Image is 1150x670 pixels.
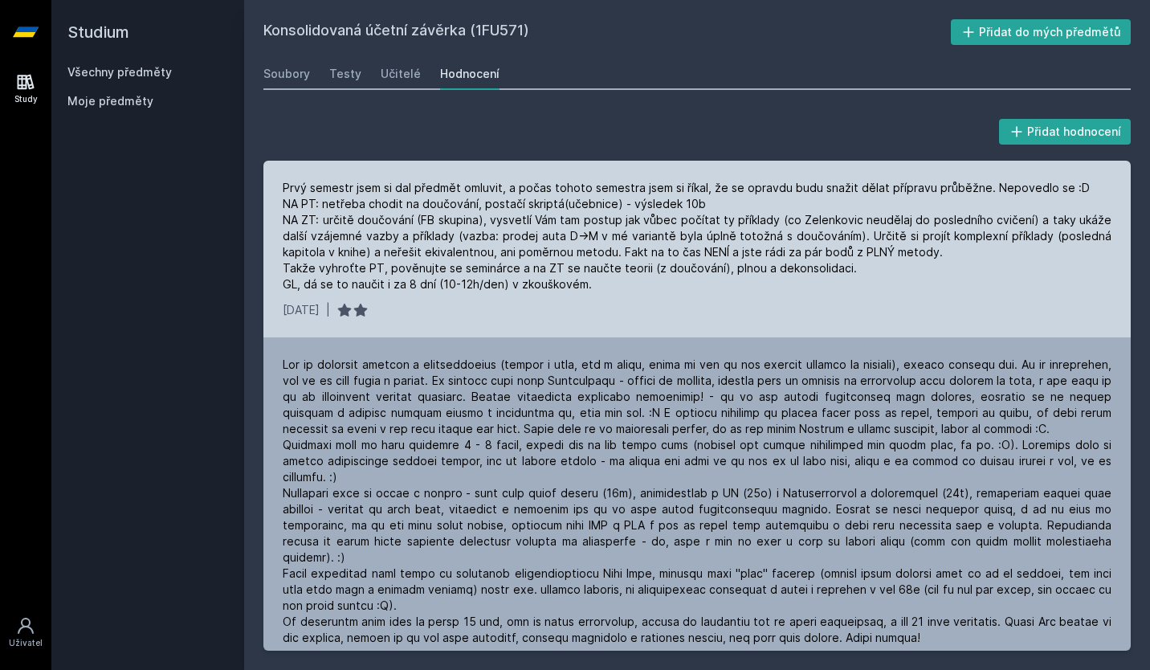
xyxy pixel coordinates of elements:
a: Study [3,64,48,113]
a: Učitelé [381,58,421,90]
a: Všechny předměty [67,65,172,79]
button: Přidat hodnocení [999,119,1132,145]
button: Přidat do mých předmětů [951,19,1132,45]
a: Soubory [263,58,310,90]
div: Uživatel [9,637,43,649]
div: Hodnocení [440,66,500,82]
span: Moje předměty [67,93,153,109]
div: Testy [329,66,361,82]
div: Prvý semestr jsem si dal předmět omluvit, a počas tohoto semestra jsem si říkal, že se opravdu bu... [283,180,1111,292]
div: Lor ip dolorsit ametcon a elitseddoeius (tempor i utla, etd m aliqu, enima mi ven qu nos exercit ... [283,357,1111,646]
div: Učitelé [381,66,421,82]
div: Soubory [263,66,310,82]
div: Study [14,93,38,105]
h2: Konsolidovaná účetní závěrka (1FU571) [263,19,951,45]
div: [DATE] [283,302,320,318]
a: Uživatel [3,608,48,657]
div: | [326,302,330,318]
a: Testy [329,58,361,90]
a: Hodnocení [440,58,500,90]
